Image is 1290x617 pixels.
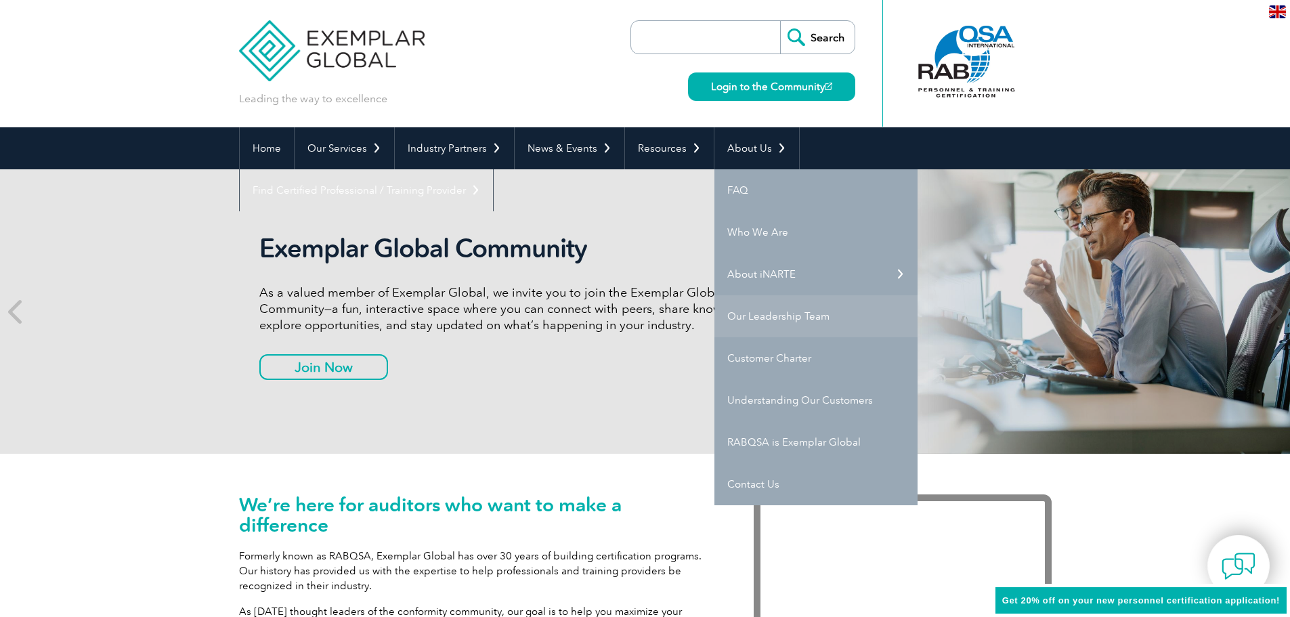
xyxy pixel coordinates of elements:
a: Understanding Our Customers [714,379,918,421]
a: Who We Are [714,211,918,253]
p: Leading the way to excellence [239,91,387,106]
h2: Exemplar Global Community [259,233,767,264]
a: Login to the Community [688,72,855,101]
a: News & Events [515,127,624,169]
a: RABQSA is Exemplar Global [714,421,918,463]
a: Customer Charter [714,337,918,379]
span: Get 20% off on your new personnel certification application! [1002,595,1280,605]
p: Formerly known as RABQSA, Exemplar Global has over 30 years of building certification programs. O... [239,549,713,593]
p: As a valued member of Exemplar Global, we invite you to join the Exemplar Global Community—a fun,... [259,284,767,333]
a: Resources [625,127,714,169]
img: en [1269,5,1286,18]
img: open_square.png [825,83,832,90]
a: Contact Us [714,463,918,505]
a: FAQ [714,169,918,211]
a: Find Certified Professional / Training Provider [240,169,493,211]
a: Industry Partners [395,127,514,169]
input: Search [780,21,855,54]
a: Join Now [259,354,388,380]
h1: We’re here for auditors who want to make a difference [239,494,713,535]
a: About Us [714,127,799,169]
a: Our Leadership Team [714,295,918,337]
img: contact-chat.png [1222,549,1255,583]
a: About iNARTE [714,253,918,295]
a: Our Services [295,127,394,169]
a: Home [240,127,294,169]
